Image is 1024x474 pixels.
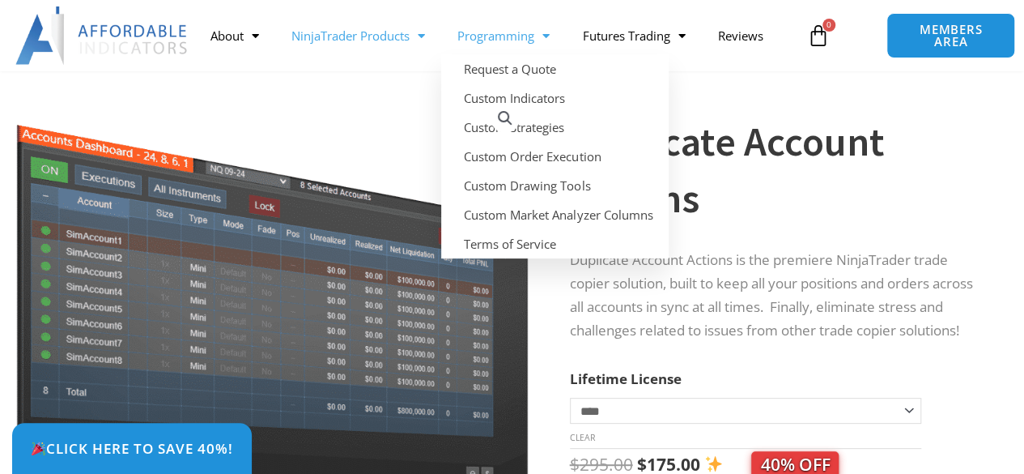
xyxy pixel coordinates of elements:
h1: Duplicate Account Actions [570,113,984,227]
span: 0 [822,19,835,32]
a: Reviews [701,17,779,54]
label: Lifetime License [570,369,682,388]
a: 🎉Click Here to save 40%! [12,423,252,474]
a: MEMBERS AREA [886,13,1015,58]
a: Custom Strategies [441,113,669,142]
a: Custom Drawing Tools [441,171,669,200]
a: About [194,17,275,54]
a: View full-screen image gallery [491,104,520,133]
a: Terms of Service [441,229,669,258]
span: Click Here to save 40%! [31,442,233,455]
a: Custom Indicators [441,83,669,113]
img: 🎉 [32,442,45,455]
a: Futures Trading [566,17,701,54]
a: NinjaTrader Products [275,17,441,54]
a: Request a Quote [441,54,669,83]
a: Custom Order Execution [441,142,669,171]
p: Duplicate Account Actions is the premiere NinjaTrader trade copier solution, built to keep all yo... [570,249,984,343]
img: LogoAI | Affordable Indicators – NinjaTrader [15,6,189,65]
a: Programming [441,17,566,54]
nav: Menu [194,17,798,54]
a: 0 [783,12,854,59]
span: MEMBERS AREA [903,23,998,48]
ul: Programming [441,54,669,258]
a: Custom Market Analyzer Columns [441,200,669,229]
